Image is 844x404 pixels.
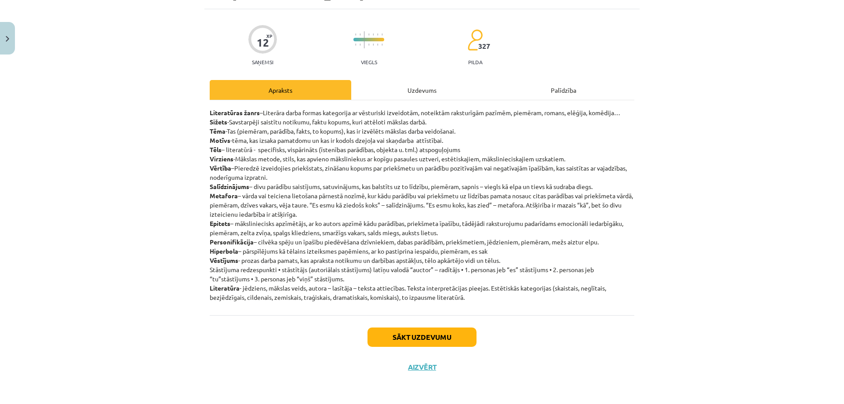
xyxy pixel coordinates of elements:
strong: Literatūras žanrs [210,109,260,116]
button: Aizvērt [405,363,439,371]
strong: Vēstījums [210,256,238,264]
strong: Literatūra [210,284,240,292]
button: Sākt uzdevumu [367,328,477,347]
strong: Epitets [210,219,230,227]
strong: Salīdzinājums [210,182,249,190]
strong: Motīvs [210,136,230,144]
p: Viegls [361,59,377,65]
img: icon-short-line-57e1e144782c952c97e751825c79c345078a6d821885a25fce030b3d8c18986b.svg [355,33,356,36]
p: –Literāra darba formas kategorija ar vēsturiski izveidotām, noteiktām raksturīgām pazīmēm, piemēr... [210,108,634,302]
img: icon-close-lesson-0947bae3869378f0d4975bcd49f059093ad1ed9edebbc8119c70593378902aed.svg [6,36,9,42]
span: 327 [478,42,490,50]
strong: Metafora [210,192,238,200]
img: icon-short-line-57e1e144782c952c97e751825c79c345078a6d821885a25fce030b3d8c18986b.svg [355,44,356,46]
img: icon-short-line-57e1e144782c952c97e751825c79c345078a6d821885a25fce030b3d8c18986b.svg [377,44,378,46]
img: icon-short-line-57e1e144782c952c97e751825c79c345078a6d821885a25fce030b3d8c18986b.svg [360,44,360,46]
strong: Tēma [210,127,226,135]
img: icon-short-line-57e1e144782c952c97e751825c79c345078a6d821885a25fce030b3d8c18986b.svg [377,33,378,36]
img: icon-short-line-57e1e144782c952c97e751825c79c345078a6d821885a25fce030b3d8c18986b.svg [373,33,374,36]
img: icon-short-line-57e1e144782c952c97e751825c79c345078a6d821885a25fce030b3d8c18986b.svg [360,33,360,36]
strong: Personifikācija [210,238,254,246]
div: Uzdevums [351,80,493,100]
img: icon-short-line-57e1e144782c952c97e751825c79c345078a6d821885a25fce030b3d8c18986b.svg [382,44,382,46]
img: icon-short-line-57e1e144782c952c97e751825c79c345078a6d821885a25fce030b3d8c18986b.svg [382,33,382,36]
img: icon-short-line-57e1e144782c952c97e751825c79c345078a6d821885a25fce030b3d8c18986b.svg [373,44,374,46]
div: Apraksts [210,80,351,100]
p: Saņemsi [248,59,277,65]
div: 12 [257,36,269,49]
img: students-c634bb4e5e11cddfef0936a35e636f08e4e9abd3cc4e673bd6f9a4125e45ecb1.svg [467,29,483,51]
strong: Vērtība [210,164,231,172]
span: XP [266,33,272,38]
div: Palīdzība [493,80,634,100]
img: icon-long-line-d9ea69661e0d244f92f715978eff75569469978d946b2353a9bb055b3ed8787d.svg [364,31,365,48]
img: icon-short-line-57e1e144782c952c97e751825c79c345078a6d821885a25fce030b3d8c18986b.svg [368,44,369,46]
strong: Virziens [210,155,233,163]
strong: Hiperbola [210,247,238,255]
strong: Tēls [210,146,222,153]
img: icon-short-line-57e1e144782c952c97e751825c79c345078a6d821885a25fce030b3d8c18986b.svg [368,33,369,36]
p: pilda [468,59,482,65]
strong: Sižets [210,118,227,126]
